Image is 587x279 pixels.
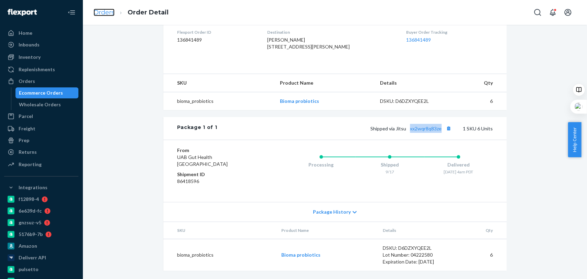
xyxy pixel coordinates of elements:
th: SKU [163,222,276,239]
div: [DATE] 4am PDT [424,169,493,175]
div: DSKU: D6DZXYQEE2L [383,245,447,251]
a: gnzsuz-v5 [4,217,78,228]
a: Bioma probiotics [281,252,320,258]
dd: 86418596 [177,178,259,185]
a: Parcel [4,111,78,122]
a: Replenishments [4,64,78,75]
a: Freight [4,123,78,134]
span: Shipped via Jitsu [370,126,453,131]
td: 6 [450,92,507,110]
div: Inbounds [19,41,40,48]
a: Ecommerce Orders [15,87,79,98]
div: Ecommerce Orders [19,89,63,96]
button: Close Navigation [65,6,78,19]
div: Processing [287,161,356,168]
a: 5176b9-7b [4,229,78,240]
a: f12898-4 [4,194,78,205]
div: Shipped [355,161,424,168]
td: bioma_probiotics [163,239,276,271]
td: 6 [453,239,507,271]
a: Reporting [4,159,78,170]
div: Lot Number: 04222580 [383,251,447,258]
dd: 136841489 [177,36,257,43]
div: Home [19,30,32,36]
a: Amazon [4,240,78,251]
div: Orders [19,78,35,85]
a: Prep [4,135,78,146]
dt: From [177,147,259,154]
div: Expiration Date: [DATE] [383,258,447,265]
ol: breadcrumbs [88,2,174,23]
div: 6e639d-fc [19,207,42,214]
button: Open Search Box [531,6,544,19]
a: Wholesale Orders [15,99,79,110]
span: [PERSON_NAME] [STREET_ADDRESS][PERSON_NAME] [267,37,350,50]
th: Product Name [276,222,377,239]
th: Qty [453,222,507,239]
div: Replenishments [19,66,55,73]
div: pulsetto [19,266,39,273]
span: UAB Gut Health [GEOGRAPHIC_DATA] [177,154,228,167]
div: gnzsuz-v5 [19,219,41,226]
th: Details [374,74,450,92]
div: Amazon [19,243,37,249]
div: DSKU: D6DZXYQEE2L [380,98,445,105]
div: Prep [19,137,29,144]
div: Freight [19,125,35,132]
th: Details [377,222,453,239]
th: Qty [450,74,507,92]
div: Inventory [19,54,41,61]
a: 6e639d-fc [4,205,78,216]
a: pulsetto [4,264,78,275]
a: xx2wqr8q83ze [410,126,442,131]
button: Integrations [4,182,78,193]
button: Open notifications [546,6,559,19]
div: Parcel [19,113,33,120]
div: 9/17 [355,169,424,175]
a: Returns [4,147,78,158]
dt: Shipment ID [177,171,259,178]
dt: Buyer Order Tracking [406,29,493,35]
div: Returns [19,149,37,155]
div: Integrations [19,184,47,191]
div: Deliverr API [19,254,46,261]
div: Delivered [424,161,493,168]
dt: Destination [267,29,395,35]
span: Package History [313,208,351,215]
a: Order Detail [128,9,169,16]
button: Open account menu [561,6,575,19]
a: Inventory [4,52,78,63]
div: f12898-4 [19,196,39,203]
div: 5176b9-7b [19,231,43,238]
a: Inbounds [4,39,78,50]
a: Deliverr API [4,252,78,263]
div: 1 SKU 6 Units [217,124,492,133]
div: Wholesale Orders [19,101,61,108]
dt: Flexport Order ID [177,29,257,35]
div: Reporting [19,161,42,168]
a: Bioma probiotics [280,98,319,104]
th: SKU [163,74,274,92]
th: Product Name [274,74,374,92]
td: bioma_probiotics [163,92,274,110]
a: Orders [4,76,78,87]
button: Help Center [568,122,581,157]
button: Copy tracking number [444,124,453,133]
div: Package 1 of 1 [177,124,217,133]
a: 136841489 [406,37,431,43]
a: Home [4,28,78,39]
a: Orders [94,9,115,16]
img: Flexport logo [8,9,37,16]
